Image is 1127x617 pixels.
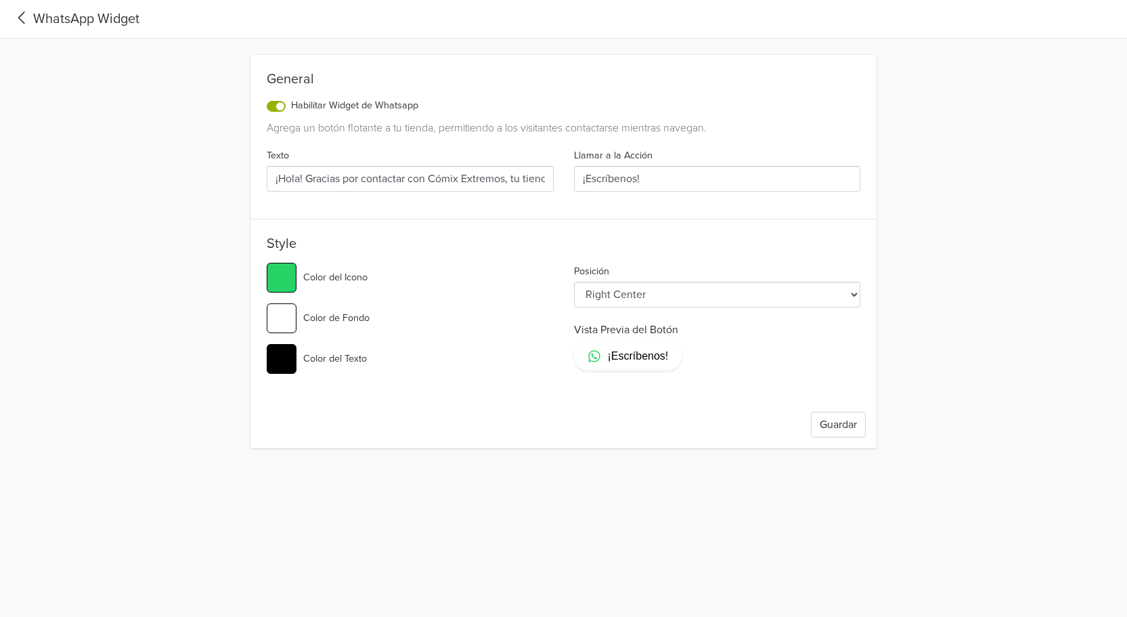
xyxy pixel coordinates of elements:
div: Agrega un botón flotante a tu tienda, permitiendo a los visitantes contactarse mientras navegan. [267,120,860,136]
label: Habilitar Widget de Whatsapp [291,98,418,113]
label: Color del Icono [303,270,368,285]
h6: Vista Previa del Botón [574,324,861,337]
label: Posición [574,264,609,279]
h5: Style [267,236,860,257]
label: Color de Fondo [303,311,370,326]
label: Llamar a la Acción [574,148,653,163]
a: WhatsApp Widget [11,9,139,29]
div: General [267,71,860,93]
button: Guardar [811,412,866,438]
a: ¡Escríbenos! [574,342,682,370]
label: Color del Texto [303,352,367,366]
span: ¡Escríbenos! [608,349,669,364]
label: Texto [267,148,289,163]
